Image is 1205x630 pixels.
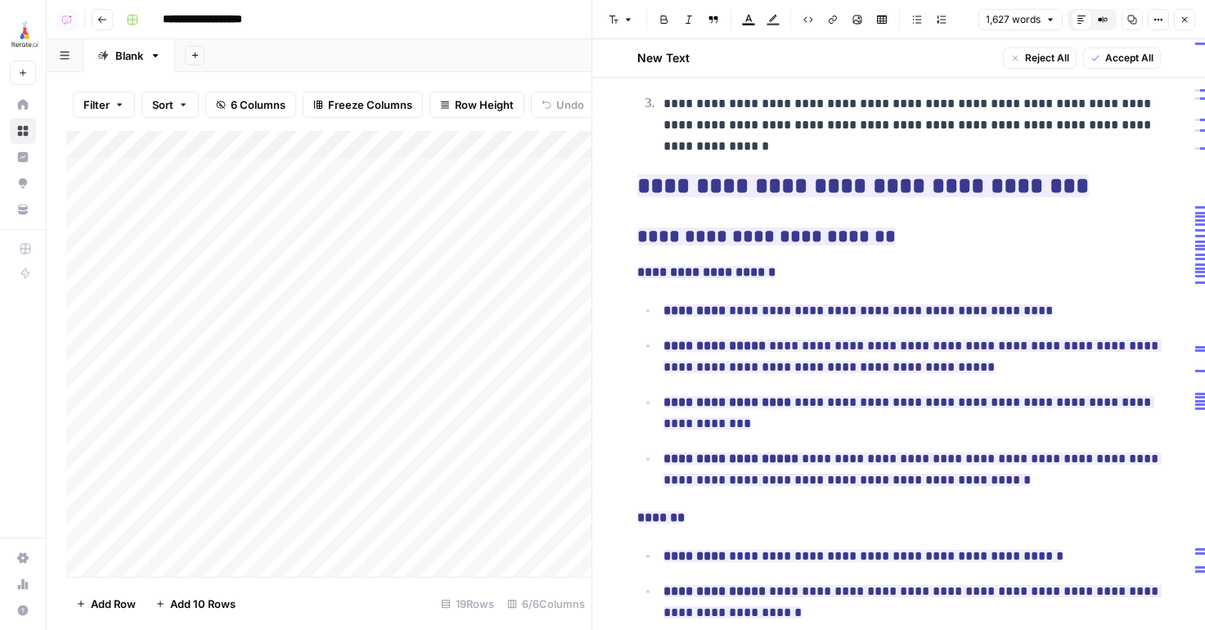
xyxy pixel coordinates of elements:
[66,591,146,617] button: Add Row
[556,97,584,113] span: Undo
[978,9,1063,30] button: 1,627 words
[10,170,36,196] a: Opportunities
[10,196,36,223] a: Your Data
[1105,51,1153,65] span: Accept All
[142,92,199,118] button: Sort
[328,97,412,113] span: Freeze Columns
[10,13,36,54] button: Workspace: Iterate.AI
[1025,51,1069,65] span: Reject All
[152,97,173,113] span: Sort
[170,596,236,612] span: Add 10 Rows
[10,545,36,571] a: Settings
[10,19,39,48] img: Iterate.AI Logo
[10,597,36,623] button: Help + Support
[303,92,423,118] button: Freeze Columns
[429,92,524,118] button: Row Height
[455,97,514,113] span: Row Height
[115,47,143,64] div: Blank
[10,92,36,118] a: Home
[531,92,595,118] button: Undo
[501,591,591,617] div: 6/6 Columns
[10,118,36,144] a: Browse
[205,92,296,118] button: 6 Columns
[637,50,690,66] h2: New Text
[1083,47,1161,69] button: Accept All
[10,144,36,170] a: Insights
[91,596,136,612] span: Add Row
[434,591,501,617] div: 19 Rows
[10,571,36,597] a: Usage
[73,92,135,118] button: Filter
[1003,47,1077,69] button: Reject All
[986,12,1041,27] span: 1,627 words
[231,97,286,113] span: 6 Columns
[146,591,245,617] button: Add 10 Rows
[83,97,110,113] span: Filter
[83,39,175,72] a: Blank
